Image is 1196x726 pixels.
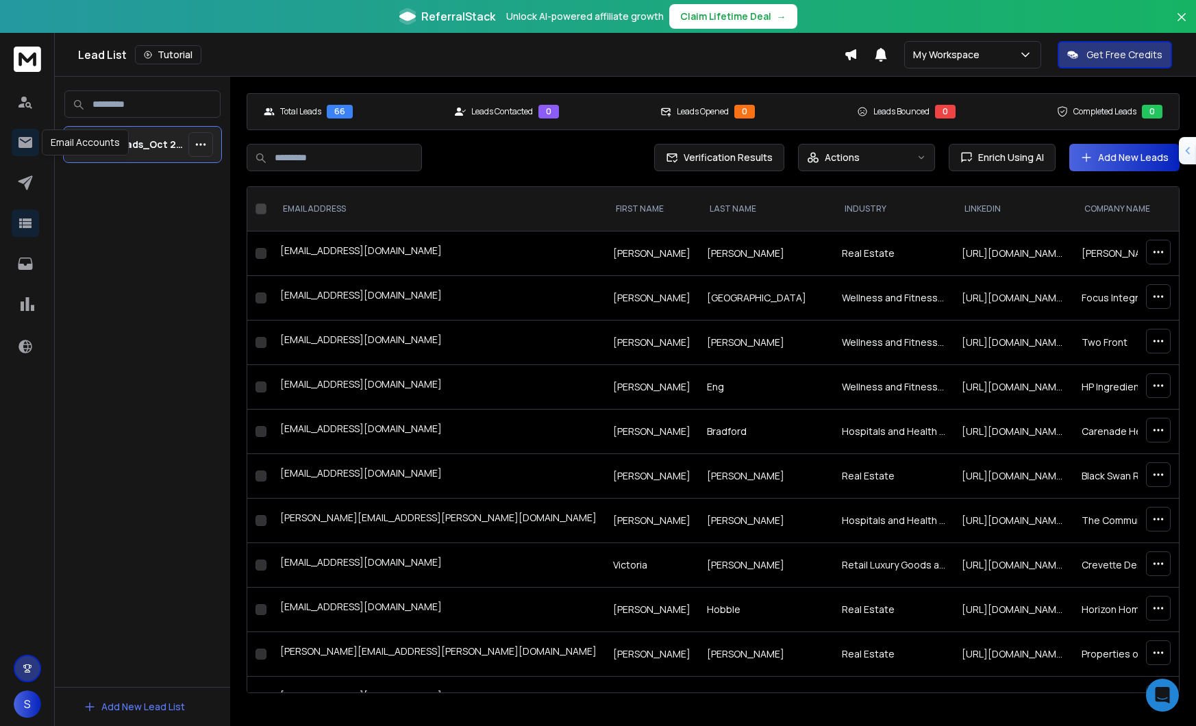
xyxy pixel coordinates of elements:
[605,276,699,321] td: [PERSON_NAME]
[280,333,597,352] div: [EMAIL_ADDRESS][DOMAIN_NAME]
[1069,144,1180,171] button: Add New Leads
[327,105,353,118] div: 66
[1073,187,1193,231] th: Company Name
[949,144,1056,171] button: Enrich Using AI
[677,106,729,117] p: Leads Opened
[1080,151,1169,164] a: Add New Leads
[1086,48,1162,62] p: Get Free Credits
[954,365,1073,410] td: [URL][DOMAIN_NAME][PERSON_NAME]
[1073,410,1193,454] td: Carenade Health
[699,187,834,231] th: LAST NAME
[14,690,41,718] button: S
[913,48,985,62] p: My Workspace
[280,106,321,117] p: Total Leads
[471,106,533,117] p: Leads Contacted
[834,677,954,721] td: Wellness and Fitness Services
[699,499,834,543] td: [PERSON_NAME]
[78,45,844,64] div: Lead List
[1073,499,1193,543] td: The Community Initiative, LLC
[421,8,495,25] span: ReferralStack
[42,129,129,155] div: Email Accounts
[954,543,1073,588] td: [URL][DOMAIN_NAME][PERSON_NAME]
[935,105,956,118] div: 0
[280,288,597,308] div: [EMAIL_ADDRESS][DOMAIN_NAME]
[834,276,954,321] td: Wellness and Fitness Services
[834,231,954,276] td: Real Estate
[973,151,1044,164] span: Enrich Using AI
[825,151,860,164] p: Actions
[678,151,773,164] span: Verification Results
[954,187,1073,231] th: LinkedIn
[605,365,699,410] td: [PERSON_NAME]
[654,144,784,171] button: Verification Results
[280,511,597,530] div: [PERSON_NAME][EMAIL_ADDRESS][PERSON_NAME][DOMAIN_NAME]
[605,632,699,677] td: [PERSON_NAME]
[734,105,755,118] div: 0
[1073,677,1193,721] td: Open Up
[954,454,1073,499] td: [URL][DOMAIN_NAME][PERSON_NAME]
[1073,276,1193,321] td: Focus Integrated Fitness
[699,410,834,454] td: Bradford
[1073,588,1193,632] td: Horizon Home Offer
[699,588,834,632] td: Hobble
[699,677,834,721] td: [PERSON_NAME]
[135,45,201,64] button: Tutorial
[1173,8,1191,41] button: Close banner
[280,422,597,441] div: [EMAIL_ADDRESS][DOMAIN_NAME]
[834,588,954,632] td: Real Estate
[605,677,699,721] td: [PERSON_NAME]
[873,106,930,117] p: Leads Bounced
[954,321,1073,365] td: [URL][DOMAIN_NAME]
[699,632,834,677] td: [PERSON_NAME]
[834,321,954,365] td: Wellness and Fitness Services
[538,105,559,118] div: 0
[506,10,664,23] p: Unlock AI-powered affiliate growth
[1146,679,1179,712] div: Open Intercom Messenger
[699,454,834,499] td: [PERSON_NAME]
[605,231,699,276] td: [PERSON_NAME]
[954,231,1073,276] td: [URL][DOMAIN_NAME][PERSON_NAME]
[834,543,954,588] td: Retail Luxury Goods and Jewelry
[605,187,699,231] th: FIRST NAME
[1073,632,1193,677] td: Properties of Miami Real Estate Brokerage
[834,454,954,499] td: Real Estate
[954,632,1073,677] td: [URL][DOMAIN_NAME]
[699,543,834,588] td: [PERSON_NAME]
[954,499,1073,543] td: [URL][DOMAIN_NAME][PERSON_NAME]
[1073,231,1193,276] td: [PERSON_NAME] Capital Associates
[699,321,834,365] td: [PERSON_NAME]
[834,632,954,677] td: Real Estate
[1073,321,1193,365] td: Two Front
[699,231,834,276] td: [PERSON_NAME]
[834,499,954,543] td: Hospitals and Health Care
[280,466,597,486] div: [EMAIL_ADDRESS][DOMAIN_NAME]
[605,588,699,632] td: [PERSON_NAME]
[954,588,1073,632] td: [URL][DOMAIN_NAME]
[834,187,954,231] th: industry
[280,244,597,263] div: [EMAIL_ADDRESS][DOMAIN_NAME]
[669,4,797,29] button: Claim Lifetime Deal→
[1142,105,1162,118] div: 0
[777,10,786,23] span: →
[954,677,1073,721] td: [URL][DOMAIN_NAME][PERSON_NAME]
[605,543,699,588] td: Victoria
[1058,41,1172,68] button: Get Free Credits
[605,454,699,499] td: [PERSON_NAME]
[272,187,605,231] th: EMAIL ADDRESS
[73,693,196,721] button: Add New Lead List
[280,644,597,664] div: [PERSON_NAME][EMAIL_ADDRESS][PERSON_NAME][DOMAIN_NAME]
[699,365,834,410] td: Eng
[280,689,597,708] div: [EMAIL_ADDRESS][DOMAIN_NAME]
[1073,365,1193,410] td: HP Ingredients
[280,377,597,397] div: [EMAIL_ADDRESS][DOMAIN_NAME]
[605,499,699,543] td: [PERSON_NAME]
[1073,454,1193,499] td: Black Swan Refunds
[1073,106,1136,117] p: Completed Leads
[834,410,954,454] td: Hospitals and Health Care
[954,276,1073,321] td: [URL][DOMAIN_NAME]
[834,365,954,410] td: Wellness and Fitness Services
[605,410,699,454] td: [PERSON_NAME]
